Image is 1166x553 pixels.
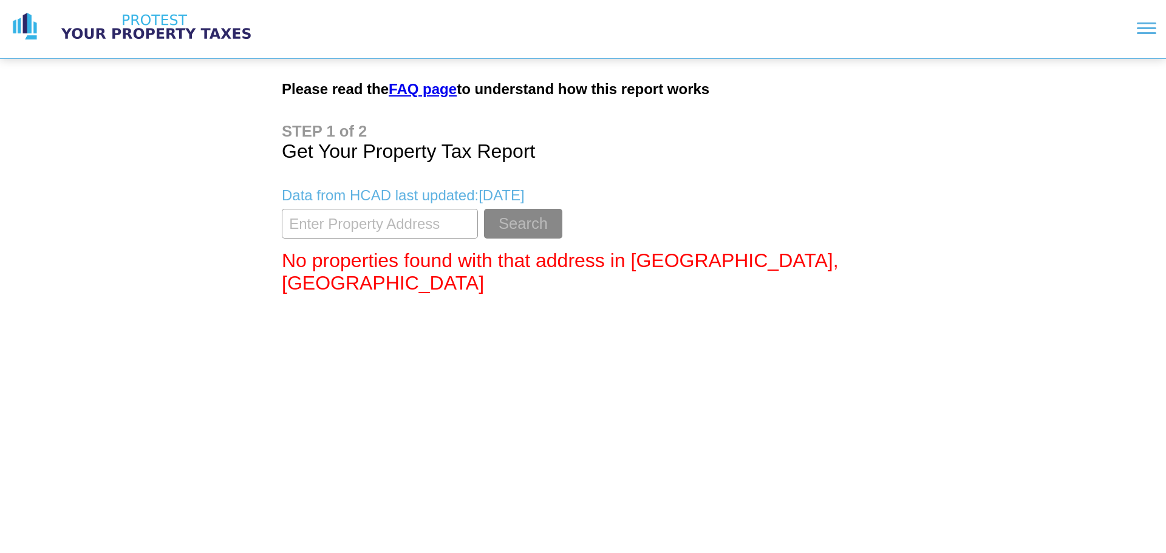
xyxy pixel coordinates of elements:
[282,249,884,294] div: No properties found with that address in [GEOGRAPHIC_DATA], [GEOGRAPHIC_DATA]
[10,12,262,42] a: logo logo text
[10,12,40,42] img: logo
[50,12,262,42] img: logo text
[484,209,562,239] button: Search
[282,123,884,163] h1: Get Your Property Tax Report
[389,81,457,97] a: FAQ page
[282,81,884,98] h2: Please read the to understand how this report works
[282,187,884,204] p: Data from HCAD last updated: [DATE]
[282,209,478,239] input: Enter Property Address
